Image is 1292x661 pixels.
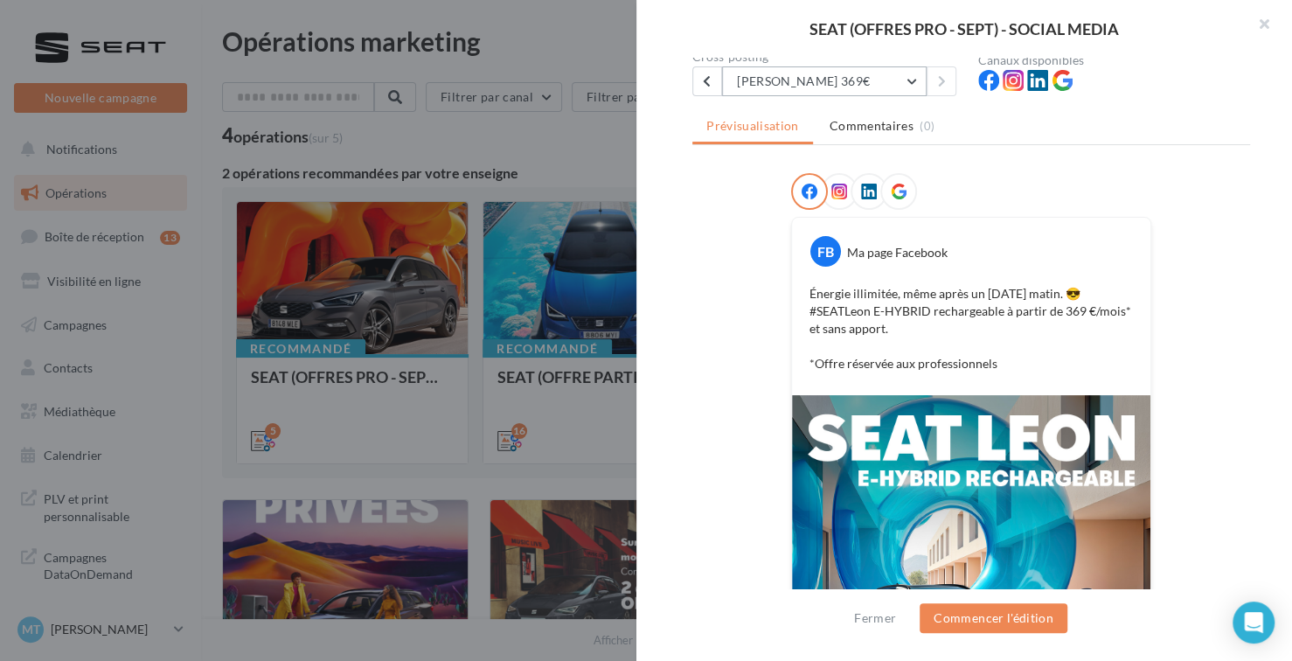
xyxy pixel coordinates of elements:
div: Open Intercom Messenger [1233,602,1275,644]
div: SEAT (OFFRES PRO - SEPT) - SOCIAL MEDIA [664,21,1264,37]
span: Commentaires [830,117,913,135]
span: (0) [920,119,934,133]
div: Ma page Facebook [847,244,948,261]
button: Fermer [847,608,903,629]
div: Canaux disponibles [978,54,1250,66]
button: [PERSON_NAME] 369€ [722,66,927,96]
p: Énergie illimitée, même après un [DATE] matin. 😎 #SEATLeon E-HYBRID rechargeable à partir de 369 ... [809,285,1133,372]
button: Commencer l'édition [920,603,1067,633]
div: Cross-posting [692,51,964,63]
div: FB [810,236,841,267]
